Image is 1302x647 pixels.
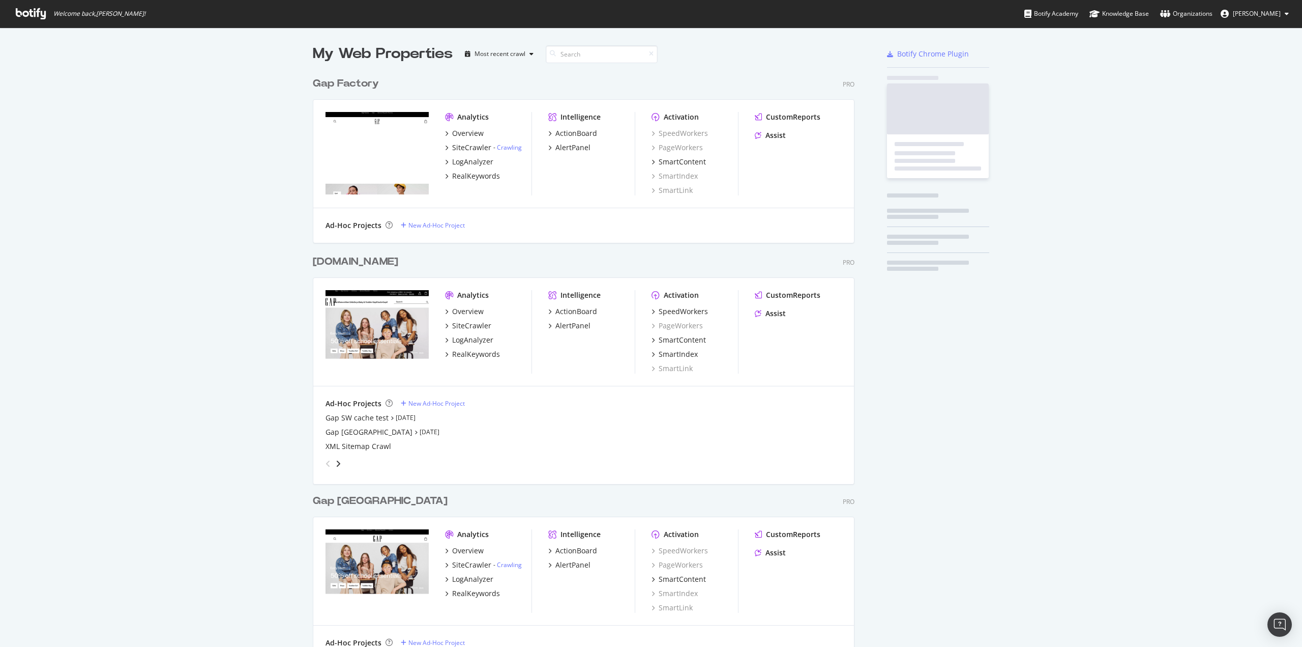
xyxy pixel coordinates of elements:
[457,290,489,300] div: Analytics
[401,638,465,647] a: New Ad-Hoc Project
[652,603,693,613] a: SmartLink
[452,574,493,584] div: LogAnalyzer
[652,143,703,153] a: PageWorkers
[445,588,500,599] a: RealKeywords
[452,306,484,317] div: Overview
[313,255,402,269] a: [DOMAIN_NAME]
[452,171,500,181] div: RealKeywords
[325,529,429,612] img: Gapcanada.ca
[457,112,489,122] div: Analytics
[546,45,658,63] input: Search
[325,220,381,231] div: Ad-Hoc Projects
[401,221,465,230] a: New Ad-Hoc Project
[445,306,484,317] a: Overview
[652,574,706,584] a: SmartContent
[408,399,465,408] div: New Ad-Hoc Project
[445,128,484,138] a: Overview
[325,112,429,194] img: Gapfactory.com
[755,130,786,140] a: Assist
[313,494,448,509] div: Gap [GEOGRAPHIC_DATA]
[897,49,969,59] div: Botify Chrome Plugin
[652,546,708,556] a: SpeedWorkers
[755,308,786,319] a: Assist
[560,290,601,300] div: Intelligence
[652,560,703,570] a: PageWorkers
[652,128,708,138] a: SpeedWorkers
[560,529,601,540] div: Intelligence
[765,308,786,319] div: Assist
[1089,9,1149,19] div: Knowledge Base
[321,456,335,472] div: angle-left
[325,413,389,423] div: Gap SW cache test
[325,399,381,409] div: Ad-Hoc Projects
[652,171,698,181] a: SmartIndex
[313,255,398,269] div: [DOMAIN_NAME]
[493,560,522,569] div: -
[548,560,590,570] a: AlertPanel
[452,128,484,138] div: Overview
[457,529,489,540] div: Analytics
[765,548,786,558] div: Assist
[313,494,452,509] a: Gap [GEOGRAPHIC_DATA]
[765,130,786,140] div: Assist
[548,321,590,331] a: AlertPanel
[497,143,522,152] a: Crawling
[461,46,538,62] button: Most recent crawl
[652,185,693,195] div: SmartLink
[755,112,820,122] a: CustomReports
[887,49,969,59] a: Botify Chrome Plugin
[659,349,698,359] div: SmartIndex
[555,560,590,570] div: AlertPanel
[1233,9,1281,18] span: Greg M
[843,258,854,267] div: Pro
[843,80,854,89] div: Pro
[652,349,698,359] a: SmartIndex
[664,112,699,122] div: Activation
[548,128,597,138] a: ActionBoard
[401,399,465,408] a: New Ad-Hoc Project
[664,529,699,540] div: Activation
[652,588,698,599] a: SmartIndex
[755,548,786,558] a: Assist
[843,497,854,506] div: Pro
[445,143,522,153] a: SiteCrawler- Crawling
[548,143,590,153] a: AlertPanel
[652,157,706,167] a: SmartContent
[555,128,597,138] div: ActionBoard
[408,221,465,230] div: New Ad-Hoc Project
[408,638,465,647] div: New Ad-Hoc Project
[652,363,693,374] a: SmartLink
[445,335,493,345] a: LogAnalyzer
[659,306,708,317] div: SpeedWorkers
[452,588,500,599] div: RealKeywords
[548,546,597,556] a: ActionBoard
[445,560,522,570] a: SiteCrawler- Crawling
[325,441,391,452] div: XML Sitemap Crawl
[652,306,708,317] a: SpeedWorkers
[659,157,706,167] div: SmartContent
[313,76,383,91] a: Gap Factory
[452,335,493,345] div: LogAnalyzer
[555,546,597,556] div: ActionBoard
[659,574,706,584] div: SmartContent
[1267,612,1292,637] div: Open Intercom Messenger
[555,321,590,331] div: AlertPanel
[445,546,484,556] a: Overview
[560,112,601,122] div: Intelligence
[766,290,820,300] div: CustomReports
[555,306,597,317] div: ActionBoard
[452,349,500,359] div: RealKeywords
[664,290,699,300] div: Activation
[313,76,379,91] div: Gap Factory
[493,143,522,152] div: -
[1212,6,1297,22] button: [PERSON_NAME]
[445,157,493,167] a: LogAnalyzer
[313,44,453,64] div: My Web Properties
[548,306,597,317] a: ActionBoard
[659,335,706,345] div: SmartContent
